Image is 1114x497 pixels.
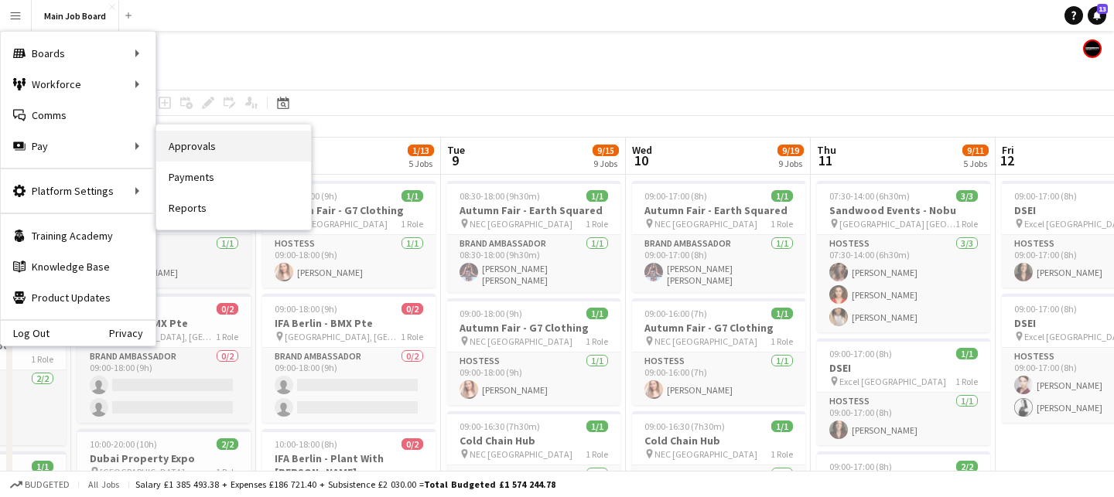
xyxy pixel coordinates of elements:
span: 10:00-18:00 (8h) [275,438,337,450]
span: 9/15 [593,145,619,156]
app-card-role: Hostess1/109:00-17:00 (8h)[PERSON_NAME] [817,393,990,445]
span: [GEOGRAPHIC_DATA], [GEOGRAPHIC_DATA] [285,331,401,342]
span: 1/1 [956,348,978,359]
app-job-card: 09:00-17:00 (8h)1/1DSEI Excel [GEOGRAPHIC_DATA]1 RoleHostess1/109:00-17:00 (8h)[PERSON_NAME] [817,339,990,445]
span: 1/1 [771,420,793,432]
span: 1/13 [408,145,434,156]
app-user-avatar: experience staff [1083,39,1102,58]
span: 1 Role [216,466,238,478]
span: 1 Role [771,218,793,230]
app-card-role: Hostess1/109:00-18:00 (9h)[PERSON_NAME] [262,235,436,288]
span: 12 [1000,151,1014,169]
span: 09:00-17:00 (8h) [829,348,892,359]
span: NEC [GEOGRAPHIC_DATA] [285,218,388,230]
span: Tue [447,143,465,157]
app-job-card: 08:30-18:00 (9h30m)1/1Autumn Fair - Earth Squared NEC [GEOGRAPHIC_DATA]1 RoleBrand Ambassador1/10... [447,181,620,292]
span: [GEOGRAPHIC_DATA] [100,466,185,478]
h3: IFA Berlin - BMX Pte [262,316,436,330]
a: Approvals [156,131,311,162]
h3: Autumn Fair - Earth Squared [447,203,620,217]
span: 1 Role [586,448,608,460]
app-card-role: Hostess1/109:00-18:00 (9h)[PERSON_NAME] [77,235,251,288]
span: 09:00-17:00 (8h) [644,190,707,202]
app-job-card: 09:00-18:00 (9h)0/2IFA Berlin - BMX Pte [GEOGRAPHIC_DATA], [GEOGRAPHIC_DATA]1 RoleBrand Ambassado... [77,294,251,423]
span: 09:00-18:00 (9h) [275,303,337,315]
span: 2/2 [956,461,978,472]
a: Knowledge Base [1,251,155,282]
span: 1 Role [955,218,978,230]
app-card-role: Hostess3/307:30-14:00 (6h30m)[PERSON_NAME][PERSON_NAME][PERSON_NAME] [817,235,990,332]
span: 1 Role [955,376,978,387]
span: 09:00-18:00 (9h) [460,308,522,319]
span: 1 Role [586,335,608,347]
span: NEC [GEOGRAPHIC_DATA] [470,448,572,460]
button: Main Job Board [32,1,119,31]
span: 13 [1097,4,1108,14]
span: NEC [GEOGRAPHIC_DATA] [470,335,572,347]
span: Fri [1002,143,1014,157]
app-job-card: 09:00-17:00 (8h)1/1Autumn Fair - Earth Squared NEC [GEOGRAPHIC_DATA]1 RoleBrand Ambassador1/109:0... [632,181,805,292]
div: 09:00-18:00 (9h)1/1Autumn Fair - G7 Clothing NEC [GEOGRAPHIC_DATA]1 RoleHostess1/109:00-18:00 (9h... [262,181,436,288]
h3: Autumn Fair - G7 Clothing [632,321,805,335]
span: Total Budgeted £1 574 244.78 [424,478,555,490]
span: 1/1 [586,420,608,432]
div: 09:00-16:00 (7h)1/1Autumn Fair - G7 Clothing NEC [GEOGRAPHIC_DATA]1 RoleHostess1/109:00-16:00 (7h... [632,298,805,405]
div: 9 Jobs [778,158,803,169]
span: NEC [GEOGRAPHIC_DATA] [654,218,757,230]
a: Payments [156,162,311,192]
span: 10 [630,151,652,169]
span: 1/1 [771,308,793,319]
a: Privacy [109,327,155,339]
span: 9/11 [962,145,989,156]
span: 1 Role [401,331,423,342]
div: 5 Jobs [408,158,433,169]
span: 1 Role [216,331,238,342]
div: Platform Settings [1,175,155,206]
h3: IFA Berlin - BMX Pte [77,316,251,330]
h3: IFA Berlin - Plant With [PERSON_NAME] [262,451,436,479]
span: 09:00-17:00 (8h) [1014,303,1077,315]
span: Excel [GEOGRAPHIC_DATA] [839,376,946,387]
app-job-card: 09:00-18:00 (9h)0/2IFA Berlin - BMX Pte [GEOGRAPHIC_DATA], [GEOGRAPHIC_DATA]1 RoleBrand Ambassado... [262,294,436,423]
div: 07:30-14:00 (6h30m)3/3Sandwood Events - Nobu [GEOGRAPHIC_DATA] [GEOGRAPHIC_DATA] - [STREET_ADDRES... [817,181,990,332]
span: 0/2 [402,303,423,315]
span: 07:30-14:00 (6h30m) [829,190,910,202]
h3: Cold Chain Hub [632,434,805,448]
span: 0/2 [217,303,238,315]
span: 9/19 [777,145,804,156]
div: Pay [1,131,155,162]
span: NEC [GEOGRAPHIC_DATA] [654,335,757,347]
span: Thu [817,143,836,157]
app-card-role: Hostess1/109:00-16:00 (7h)[PERSON_NAME] [632,352,805,405]
span: 1/1 [771,190,793,202]
h3: DSEI [817,361,990,375]
span: 1/1 [402,190,423,202]
a: Reports [156,192,311,223]
app-card-role: Brand Ambassador0/209:00-18:00 (9h) [262,348,436,423]
span: 10:00-20:00 (10h) [90,438,157,450]
div: 9 Jobs [593,158,618,169]
a: Training Academy [1,220,155,251]
span: 3/3 [956,190,978,202]
app-card-role: Brand Ambassador1/109:00-17:00 (8h)[PERSON_NAME] [PERSON_NAME] [632,235,805,292]
h3: Cold Chain Hub [447,434,620,448]
span: 09:00-16:00 (7h) [644,308,707,319]
div: 5 Jobs [963,158,988,169]
a: 13 [1088,6,1106,25]
div: 09:00-18:00 (9h)1/1Autumn Fair - G7 Clothing NEC [GEOGRAPHIC_DATA]1 RoleHostess1/109:00-18:00 (9h... [447,298,620,405]
span: 09:00-16:30 (7h30m) [460,420,540,432]
app-card-role: Brand Ambassador0/209:00-18:00 (9h) [77,348,251,423]
span: 09:00-16:30 (7h30m) [644,420,725,432]
span: 1/1 [32,461,53,472]
span: 1/1 [586,190,608,202]
span: 09:00-17:00 (8h) [829,461,892,472]
h3: Dubai Property Expo [77,451,251,465]
span: 1 Role [771,335,793,347]
div: 09:00-18:00 (9h)1/1Autumn Fair - G7 Clothing NEC [GEOGRAPHIC_DATA]1 RoleHostess1/109:00-18:00 (9h... [77,181,251,288]
span: 2/2 [217,438,238,450]
a: Product Updates [1,282,155,313]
